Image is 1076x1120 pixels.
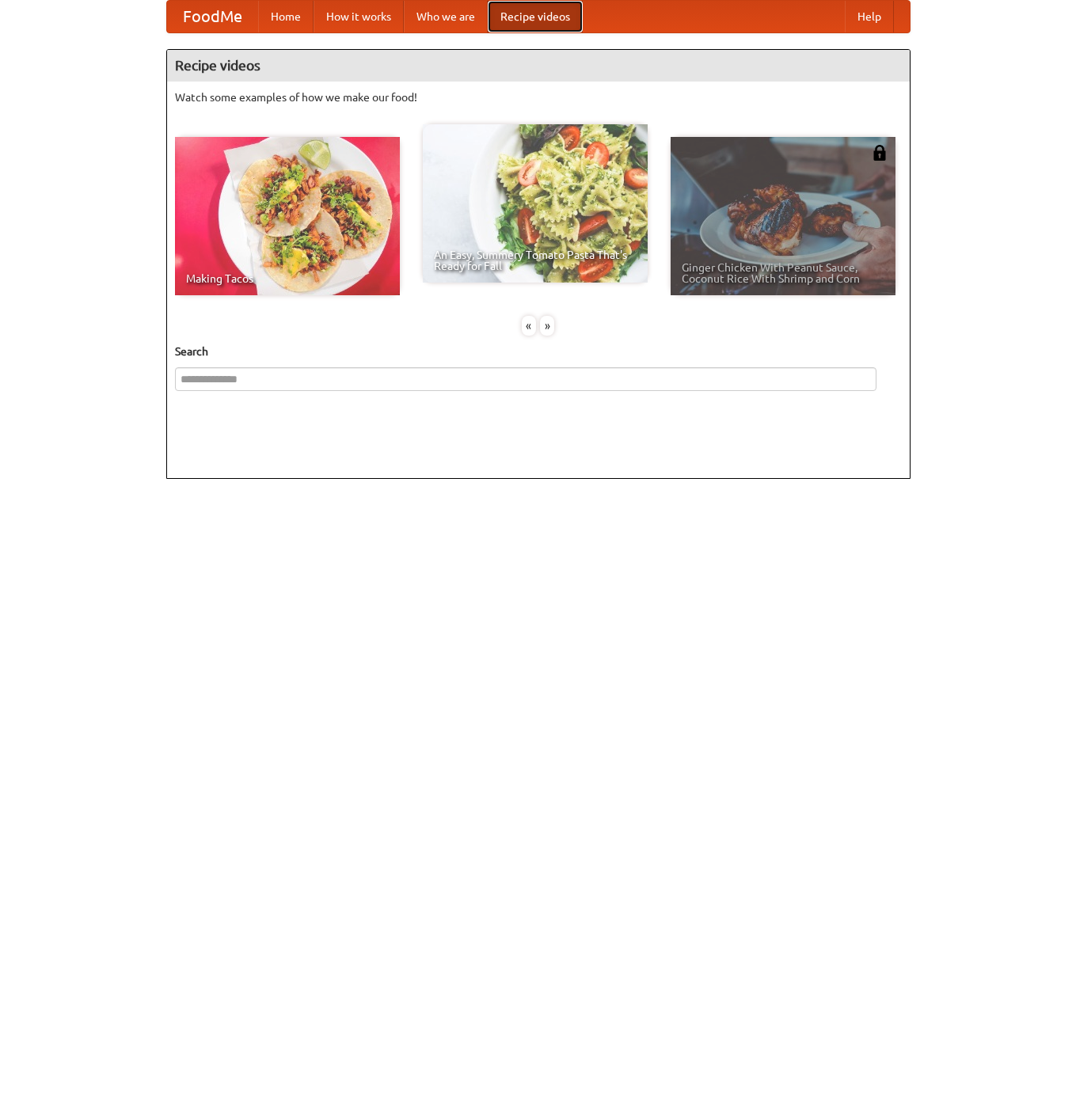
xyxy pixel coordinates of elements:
a: Who we are [404,1,488,32]
div: « [522,316,536,336]
a: How it works [314,1,404,32]
span: An Easy, Summery Tomato Pasta That's Ready for Fall [434,249,637,271]
h4: Recipe videos [167,50,910,82]
a: FoodMe [167,1,258,32]
a: An Easy, Summery Tomato Pasta That's Ready for Fall [423,124,648,283]
div: » [540,316,554,336]
a: Making Tacos [175,137,400,295]
img: 483408.png [872,145,888,161]
a: Home [258,1,314,32]
h5: Search [175,344,902,359]
p: Watch some examples of how we make our food! [175,89,902,105]
a: Help [845,1,894,32]
span: Making Tacos [186,273,389,284]
a: Recipe videos [488,1,583,32]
